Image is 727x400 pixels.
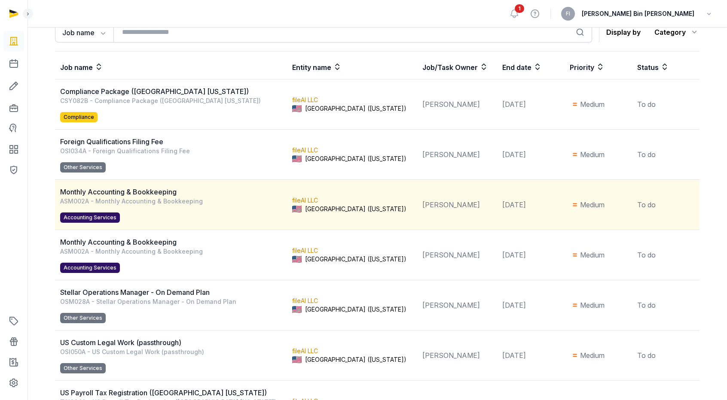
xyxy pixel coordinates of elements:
[580,149,605,160] span: Medium
[292,197,318,204] a: fileAI LLC
[632,55,700,79] th: Status
[60,212,120,223] span: Accounting Services
[417,79,497,130] td: [PERSON_NAME]
[305,355,406,364] span: [GEOGRAPHIC_DATA] ([US_STATE])
[292,146,318,154] a: fileAI LLC
[60,197,287,223] div: ASM002A - Monthly Accounting & Bookkeeping
[60,97,287,122] div: CSY082B - Compliance Package ([GEOGRAPHIC_DATA] [US_STATE])
[417,180,497,230] td: [PERSON_NAME]
[417,130,497,180] td: [PERSON_NAME]
[572,300,727,400] iframe: Chat Widget
[287,55,417,79] th: Entity name
[55,22,113,42] button: Job name
[417,230,497,280] td: [PERSON_NAME]
[60,363,106,373] span: Other Services
[60,162,106,173] span: Other Services
[55,55,287,79] th: Job name
[60,313,106,323] span: Other Services
[305,104,406,113] span: [GEOGRAPHIC_DATA] ([US_STATE])
[305,305,406,314] span: [GEOGRAPHIC_DATA] ([US_STATE])
[497,130,565,180] td: [DATE]
[580,250,605,260] span: Medium
[497,79,565,130] td: [DATE]
[606,25,641,39] p: Display by
[515,4,524,13] span: 1
[60,187,287,197] div: Monthly Accounting & Bookkeeping
[60,337,287,348] div: US Custom Legal Work (passthrough)
[60,348,287,373] div: OSI050A - US Custom Legal Work (passthrough)
[417,330,497,381] td: [PERSON_NAME]
[305,155,406,163] span: [GEOGRAPHIC_DATA] ([US_STATE])
[417,55,497,79] th: Job/Task Owner
[497,180,565,230] td: [DATE]
[60,147,287,173] div: OSI034A - Foreign Qualifications Filing Fee
[580,300,605,310] span: Medium
[60,112,98,122] span: Compliance
[292,347,318,355] a: fileAI LLC
[60,297,287,323] div: OSM028A - Stellar Operations Manager - On Demand Plan
[561,7,575,21] button: FI
[497,55,565,79] th: End date
[637,100,656,109] span: To do
[637,200,656,209] span: To do
[637,150,656,159] span: To do
[580,200,605,210] span: Medium
[305,255,406,264] span: [GEOGRAPHIC_DATA] ([US_STATE])
[637,251,656,259] span: To do
[417,280,497,330] td: [PERSON_NAME]
[292,247,318,254] a: fileAI LLC
[60,388,287,398] div: US Payroll Tax Registration ([GEOGRAPHIC_DATA] [US_STATE])
[566,11,570,16] span: FI
[292,96,318,103] a: fileAI LLC
[497,280,565,330] td: [DATE]
[60,287,287,297] div: Stellar Operations Manager - On Demand Plan
[497,230,565,280] td: [DATE]
[60,237,287,247] div: Monthly Accounting & Bookkeeping
[60,136,287,147] div: Foreign Qualifications Filing Fee
[654,25,700,39] div: Category
[305,205,406,213] span: [GEOGRAPHIC_DATA] ([US_STATE])
[565,55,632,79] th: Priority
[497,330,565,381] td: [DATE]
[292,297,318,304] a: fileAI LLC
[60,86,287,97] div: Compliance Package ([GEOGRAPHIC_DATA] [US_STATE])
[60,247,287,273] div: ASM002A - Monthly Accounting & Bookkeeping
[580,99,605,109] span: Medium
[582,9,694,19] span: [PERSON_NAME] Bin [PERSON_NAME]
[60,263,120,273] span: Accounting Services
